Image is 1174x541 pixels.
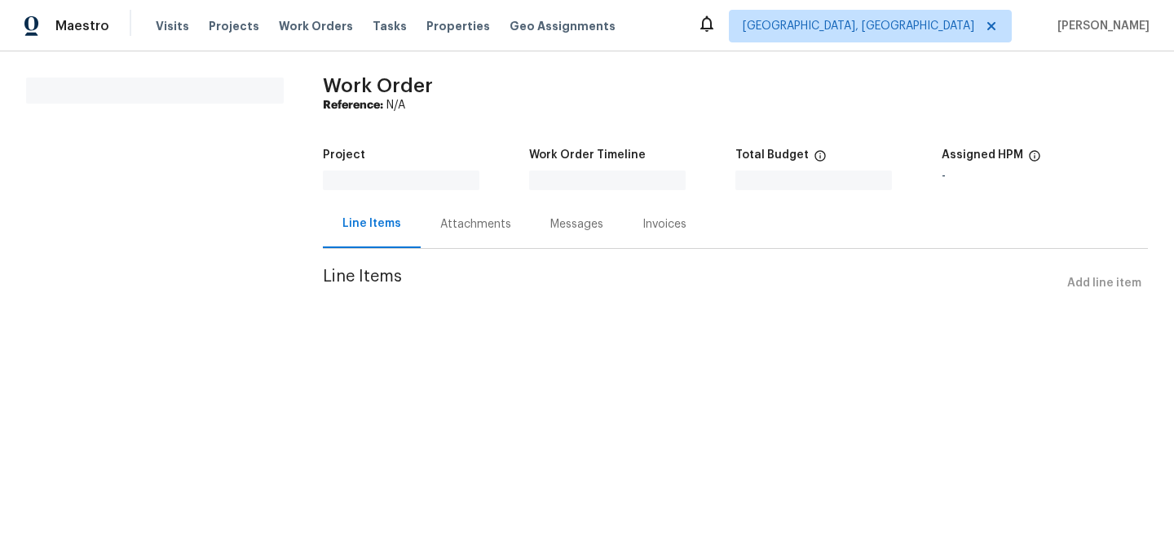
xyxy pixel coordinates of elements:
span: The hpm assigned to this work order. [1028,149,1041,171]
div: Invoices [642,216,686,233]
span: [GEOGRAPHIC_DATA], [GEOGRAPHIC_DATA] [743,18,974,34]
span: Work Order [323,76,433,95]
div: Attachments [440,216,511,233]
span: Geo Assignments [510,18,616,34]
span: Visits [156,18,189,34]
h5: Assigned HPM [942,149,1023,161]
span: Maestro [55,18,109,34]
div: - [942,171,1148,182]
h5: Project [323,149,365,161]
h5: Total Budget [735,149,809,161]
h5: Work Order Timeline [529,149,646,161]
div: Messages [550,216,603,233]
span: Tasks [373,20,407,32]
div: Line Items [342,215,401,232]
span: [PERSON_NAME] [1051,18,1150,34]
span: Projects [209,18,259,34]
span: Properties [426,18,490,34]
span: Line Items [323,268,1061,299]
span: Work Orders [279,18,353,34]
div: N/A [323,97,1148,113]
span: The total cost of line items that have been proposed by Opendoor. This sum includes line items th... [814,149,827,171]
b: Reference: [323,100,383,111]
